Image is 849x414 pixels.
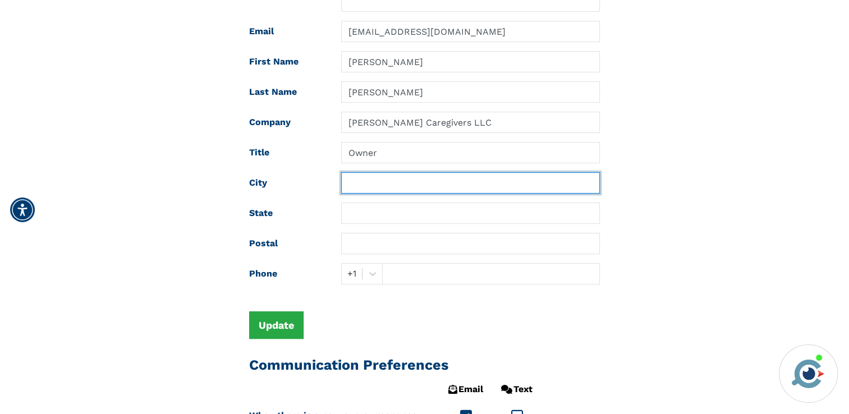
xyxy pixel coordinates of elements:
label: Last Name [241,81,333,103]
iframe: iframe [627,185,838,338]
h2: Communication Preferences [249,357,600,374]
label: First Name [241,51,333,72]
label: State [241,203,333,224]
button: Update [249,311,304,339]
span: Email [448,383,483,396]
img: avatar [789,355,827,393]
label: Postal [241,233,333,254]
label: Company [241,112,333,133]
div: Accessibility Menu [10,197,35,222]
label: Phone [241,263,333,284]
label: Title [241,142,333,163]
span: Text [501,383,533,396]
label: Email [241,21,333,42]
label: City [241,172,333,194]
